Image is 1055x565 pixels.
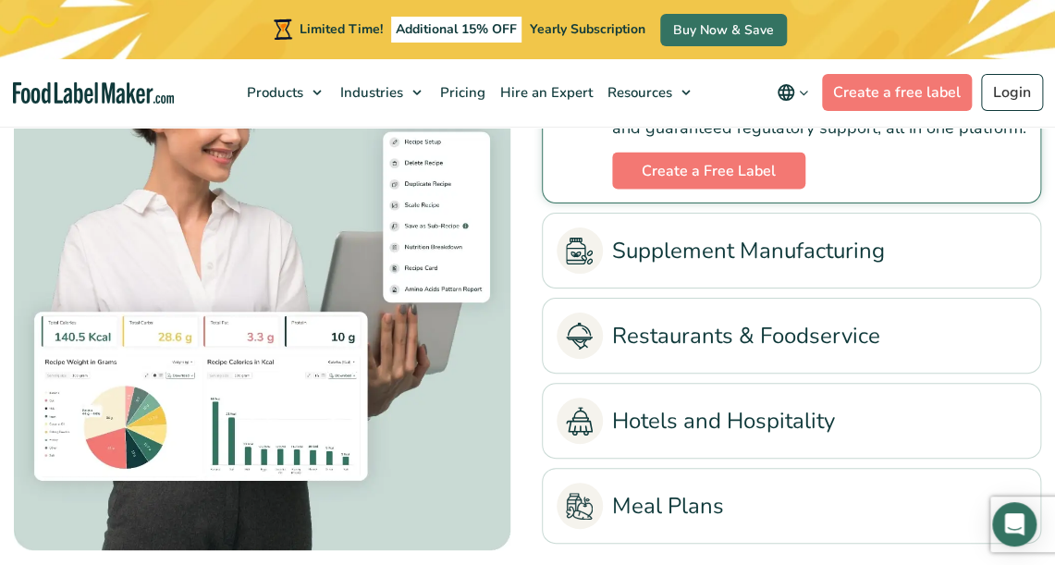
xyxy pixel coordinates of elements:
a: Create a free label [822,74,972,111]
span: Hire an Expert [495,83,595,102]
a: Supplement Manufacturing [557,227,1027,274]
li: Hotels and Hospitality [542,383,1042,459]
li: Supplement Manufacturing [542,213,1042,289]
a: Products [238,59,331,126]
span: Resources [602,83,674,102]
span: Products [241,83,305,102]
span: Pricing [435,83,487,102]
li: Restaurants & Foodservice [542,298,1042,374]
span: Additional 15% OFF [391,17,521,43]
a: Resources [598,59,700,126]
li: Meal Plans [542,468,1042,544]
a: Hotels and Hospitality [557,398,1027,444]
a: Pricing [431,59,491,126]
div: Open Intercom Messenger [992,502,1037,547]
a: Meal Plans [557,483,1027,529]
a: Login [981,74,1043,111]
a: Hire an Expert [491,59,598,126]
a: Buy Now & Save [660,14,787,46]
span: Yearly Subscription [530,20,645,38]
a: Create a Free Label [612,152,805,189]
span: Limited Time! [300,20,383,38]
span: Industries [335,83,405,102]
a: Industries [331,59,431,126]
a: Restaurants & Foodservice [557,313,1027,359]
